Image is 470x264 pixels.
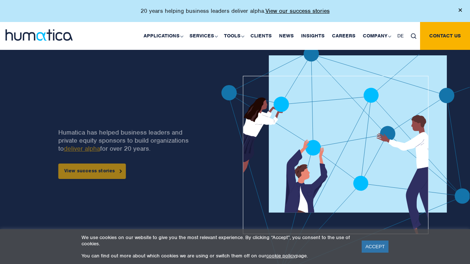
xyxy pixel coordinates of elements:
[328,22,359,50] a: Careers
[265,7,330,15] a: View our success stories
[266,253,296,259] a: cookie policy
[186,22,220,50] a: Services
[420,22,470,50] a: Contact us
[247,22,275,50] a: Clients
[6,29,73,41] img: logo
[275,22,297,50] a: News
[58,164,126,179] a: View success stories
[64,144,100,153] a: deliver alpha
[141,7,330,15] p: 20 years helping business leaders deliver alpha.
[297,22,328,50] a: Insights
[220,22,247,50] a: Tools
[359,22,394,50] a: Company
[362,241,388,253] a: ACCEPT
[140,22,186,50] a: Applications
[82,234,352,247] p: We use cookies on our website to give you the most relevant experience. By clicking “Accept”, you...
[411,33,416,39] img: search_icon
[82,253,352,259] p: You can find out more about which cookies we are using or switch them off on our page.
[58,128,195,153] p: Humatica has helped business leaders and private equity sponsors to build organizations to for ov...
[397,33,404,39] span: DE
[119,169,122,173] img: arrowicon
[394,22,407,50] a: DE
